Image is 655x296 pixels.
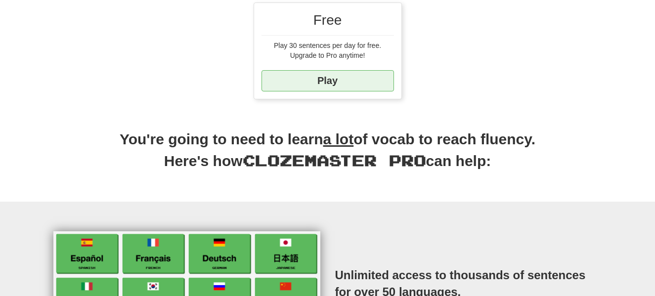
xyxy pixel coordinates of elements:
[262,10,394,36] div: Free
[243,151,426,169] span: Clozemaster Pro
[262,70,394,91] a: Play
[262,50,394,60] div: Upgrade to Pro anytime!
[46,129,610,182] h2: You're going to need to learn of vocab to reach fluency. Here's how can help:
[323,131,354,147] u: a lot
[262,41,394,50] div: Play 30 sentences per day for free.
